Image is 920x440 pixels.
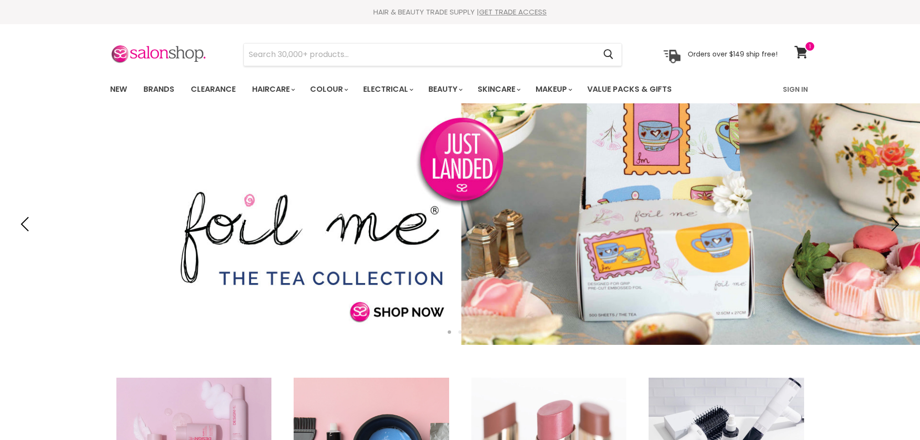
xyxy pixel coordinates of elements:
a: Brands [136,79,182,99]
a: Value Packs & Gifts [580,79,679,99]
a: Beauty [421,79,468,99]
a: Colour [303,79,354,99]
div: HAIR & BEAUTY TRADE SUPPLY | [98,7,822,17]
a: Electrical [356,79,419,99]
form: Product [243,43,622,66]
button: Previous [17,214,36,234]
a: GET TRADE ACCESS [479,7,547,17]
li: Page dot 1 [448,330,451,334]
a: Sign In [777,79,814,99]
a: Haircare [245,79,301,99]
li: Page dot 3 [469,330,472,334]
li: Page dot 2 [458,330,462,334]
a: Makeup [528,79,578,99]
input: Search [244,43,596,66]
nav: Main [98,75,822,103]
button: Next [884,214,903,234]
a: Skincare [470,79,526,99]
p: Orders over $149 ship free! [688,50,778,58]
a: New [103,79,134,99]
ul: Main menu [103,75,728,103]
a: Clearance [184,79,243,99]
button: Search [596,43,622,66]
